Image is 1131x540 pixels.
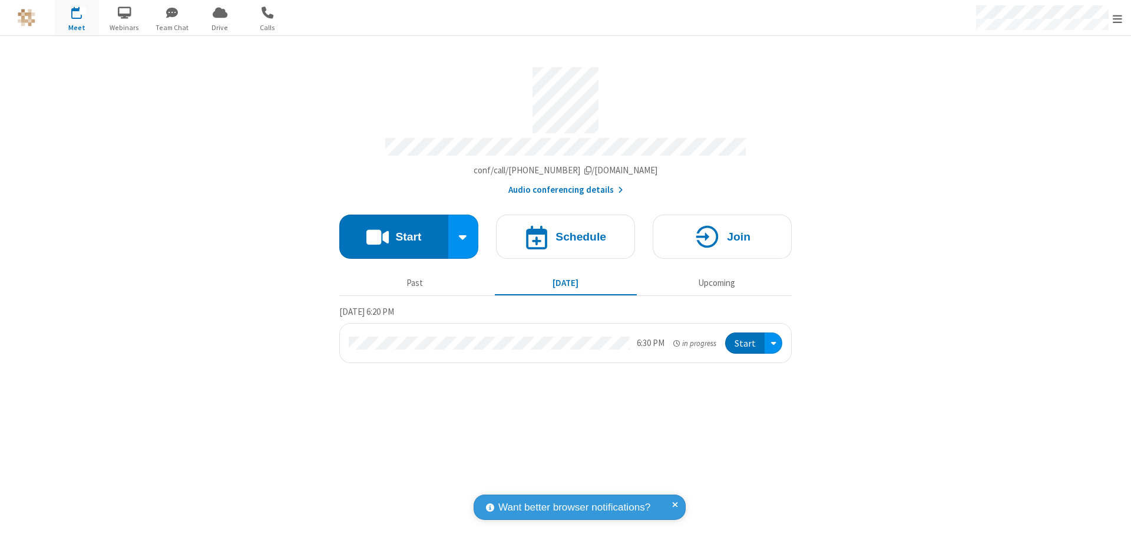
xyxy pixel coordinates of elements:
[765,332,782,354] div: Open menu
[495,272,637,294] button: [DATE]
[725,332,765,354] button: Start
[496,215,635,259] button: Schedule
[727,231,750,242] h4: Join
[653,215,792,259] button: Join
[80,6,87,15] div: 1
[18,9,35,27] img: QA Selenium DO NOT DELETE OR CHANGE
[339,215,448,259] button: Start
[339,58,792,197] section: Account details
[150,22,194,33] span: Team Chat
[448,215,479,259] div: Start conference options
[344,272,486,294] button: Past
[1102,509,1122,532] iframe: Chat
[555,231,606,242] h4: Schedule
[102,22,147,33] span: Webinars
[673,338,716,349] em: in progress
[395,231,421,242] h4: Start
[246,22,290,33] span: Calls
[474,164,658,177] button: Copy my meeting room linkCopy my meeting room link
[508,183,623,197] button: Audio conferencing details
[198,22,242,33] span: Drive
[474,164,658,176] span: Copy my meeting room link
[339,305,792,364] section: Today's Meetings
[339,306,394,317] span: [DATE] 6:20 PM
[498,500,650,515] span: Want better browser notifications?
[637,337,664,350] div: 6:30 PM
[55,22,99,33] span: Meet
[646,272,788,294] button: Upcoming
